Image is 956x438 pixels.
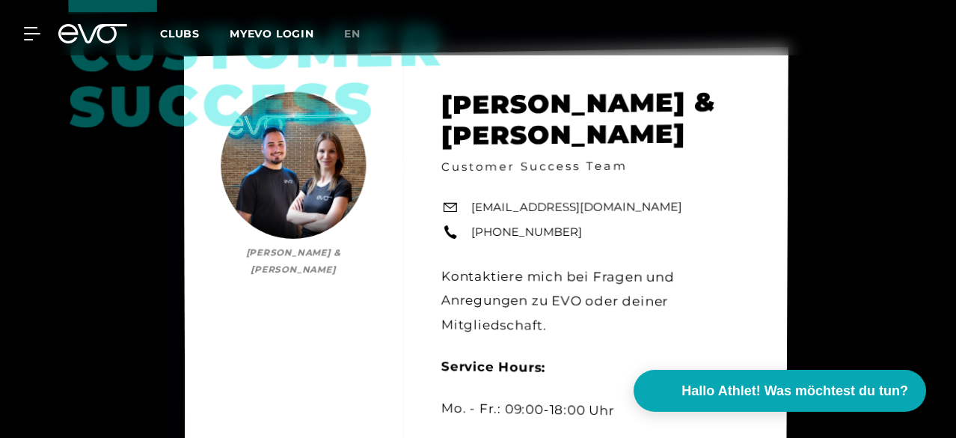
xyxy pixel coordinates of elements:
a: MYEVO LOGIN [230,27,314,40]
span: Hallo Athlet! Was möchtest du tun? [681,381,908,401]
a: en [344,25,379,43]
button: Hallo Athlet! Was möchtest du tun? [634,370,926,412]
span: en [344,27,361,40]
a: [EMAIL_ADDRESS][DOMAIN_NAME] [471,198,682,216]
a: [PHONE_NUMBER] [471,223,582,240]
a: Clubs [160,26,230,40]
span: Clubs [160,27,200,40]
